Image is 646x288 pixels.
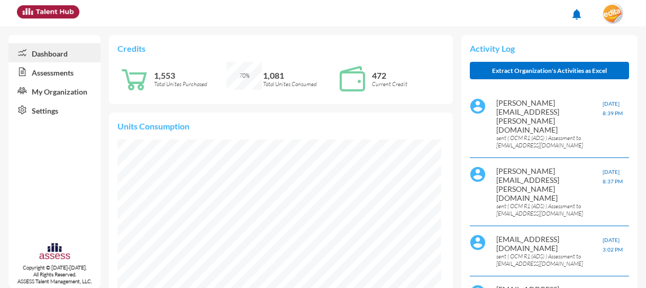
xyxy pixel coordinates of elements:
a: Assessments [8,62,101,81]
p: 1,553 [154,70,226,80]
a: Settings [8,100,101,119]
a: My Organization [8,81,101,100]
p: Units Consumption [117,121,444,131]
p: 472 [372,70,444,80]
mat-icon: notifications [570,8,583,21]
span: [DATE] 8:39 PM [603,100,623,116]
img: default%20profile%20image.svg [470,166,486,182]
img: default%20profile%20image.svg [470,98,486,114]
img: assesscompany-logo.png [39,242,71,262]
button: Extract Organization's Activities as Excel [470,62,629,79]
span: [DATE] 3:02 PM [603,237,623,253]
img: default%20profile%20image.svg [470,235,486,250]
p: Total Unites Purchased [154,80,226,88]
p: sent ( OCM R1 (ADS) ) Assessment to [EMAIL_ADDRESS][DOMAIN_NAME] [496,202,603,217]
p: sent ( OCM R1 (ADS) ) Assessment to [EMAIL_ADDRESS][DOMAIN_NAME] [496,134,603,149]
p: Activity Log [470,43,629,53]
p: [EMAIL_ADDRESS][DOMAIN_NAME] [496,235,603,253]
span: 70% [239,72,250,79]
p: Copyright © [DATE]-[DATE]. All Rights Reserved. ASSESS Talent Management, LLC. [8,264,101,285]
p: Current Credit [372,80,444,88]
p: [PERSON_NAME][EMAIL_ADDRESS][PERSON_NAME][DOMAIN_NAME] [496,98,603,134]
p: sent ( OCM R1 (ADS) ) Assessment to [EMAIL_ADDRESS][DOMAIN_NAME] [496,253,603,267]
p: 1,081 [263,70,335,80]
a: Dashboard [8,43,101,62]
span: [DATE] 8:37 PM [603,169,623,184]
p: [PERSON_NAME][EMAIL_ADDRESS][PERSON_NAME][DOMAIN_NAME] [496,166,603,202]
p: Total Unites Consumed [263,80,335,88]
p: Credits [117,43,444,53]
